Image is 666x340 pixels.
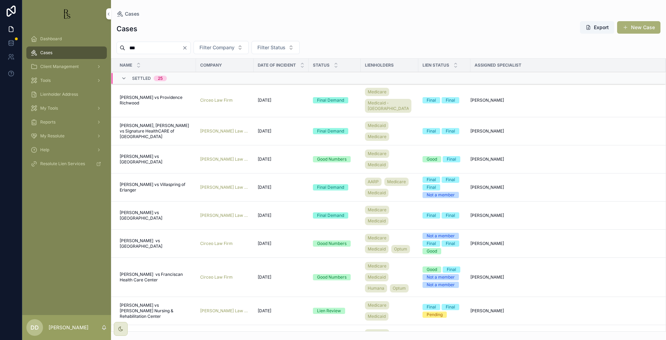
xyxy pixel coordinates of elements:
[470,274,657,280] a: [PERSON_NAME]
[470,128,504,134] span: [PERSON_NAME]
[200,62,222,68] span: Company
[365,133,389,141] a: Medicare
[313,62,330,68] span: Status
[258,128,305,134] a: [DATE]
[200,97,249,103] a: Circeo Law Firm
[200,185,249,190] span: [PERSON_NAME] Law PLLC
[26,102,107,114] a: My Tools
[200,97,233,103] a: Circeo Law Firm
[470,97,504,103] span: [PERSON_NAME]
[31,323,39,332] span: DD
[40,78,51,83] span: Tools
[200,241,233,246] a: Circeo Law Firm
[365,245,388,253] a: Medicaid
[368,246,386,252] span: Medicaid
[446,177,455,183] div: Final
[200,128,249,134] span: [PERSON_NAME] Law PLLC
[470,185,504,190] span: [PERSON_NAME]
[422,156,466,162] a: GoodFinal
[26,116,107,128] a: Reports
[200,274,233,280] span: Circeo Law Firm
[120,154,192,165] a: [PERSON_NAME] vs [GEOGRAPHIC_DATA]
[387,179,406,185] span: Medicare
[365,86,414,114] a: MedicareMedicaid - [GEOGRAPHIC_DATA]
[158,76,163,81] div: 25
[132,76,151,81] span: Settled
[120,182,192,193] a: [PERSON_NAME] vs Villaspring of Erlanger
[470,274,504,280] span: [PERSON_NAME]
[49,324,88,331] p: [PERSON_NAME]
[26,130,107,142] a: My Resolute
[365,232,414,255] a: MedicareMedicaidOptum
[365,161,388,169] a: Medicaid
[446,304,455,310] div: Final
[117,24,137,34] h1: Cases
[120,95,192,106] span: [PERSON_NAME] vs Providence Richwood
[427,240,436,247] div: Final
[365,176,414,198] a: AARPMedicareMedicaid
[470,213,504,218] span: [PERSON_NAME]
[365,204,414,227] a: MedicareMedicaid
[365,300,414,322] a: MedicareMedicaid
[427,274,455,280] div: Not a member
[470,156,657,162] a: [PERSON_NAME]
[258,156,271,162] span: [DATE]
[26,46,107,59] a: Cases
[422,212,466,219] a: FinalFinal
[365,273,388,281] a: Medicaid
[427,184,436,190] div: Final
[470,213,657,218] a: [PERSON_NAME]
[61,8,72,19] img: App logo
[422,266,466,288] a: GoodFinalNot a memberNot a member
[427,128,436,134] div: Final
[365,189,388,197] a: Medicaid
[199,44,234,51] span: Filter Company
[200,156,249,162] a: [PERSON_NAME] Law PLLC
[422,233,466,254] a: Not a memberFinalFinalGood
[475,62,521,68] span: Assigned Specialist
[365,234,389,242] a: Medicare
[470,128,657,134] a: [PERSON_NAME]
[120,238,192,249] span: [PERSON_NAME] vs [GEOGRAPHIC_DATA]
[368,303,386,308] span: Medicare
[391,245,410,253] a: Optum
[40,133,65,139] span: My Resolute
[40,64,79,69] span: Client Management
[393,286,406,291] span: Optum
[200,308,249,314] a: [PERSON_NAME] Law PLLC
[313,97,357,103] a: Final Demand
[125,10,139,17] span: Cases
[368,218,386,224] span: Medicaid
[427,177,436,183] div: Final
[22,28,111,179] div: scrollable content
[368,162,386,168] span: Medicaid
[26,144,107,156] a: Help
[200,213,249,218] a: [PERSON_NAME] Law PLLC
[120,123,192,139] span: [PERSON_NAME], [PERSON_NAME] vs Signature HealthCARE of [GEOGRAPHIC_DATA]
[368,235,386,241] span: Medicare
[120,303,192,319] a: [PERSON_NAME] vs [PERSON_NAME] Nursing & Rehabilitation Center
[368,314,386,319] span: Medicaid
[258,274,305,280] a: [DATE]
[617,21,660,34] button: New Case
[365,284,387,292] a: Humana
[427,266,437,273] div: Good
[427,312,443,318] div: Pending
[258,241,305,246] a: [DATE]
[365,99,411,113] a: Medicaid - [GEOGRAPHIC_DATA]
[365,217,388,225] a: Medicaid
[365,150,389,158] a: Medicare
[120,210,192,221] a: [PERSON_NAME] vs [GEOGRAPHIC_DATA]
[365,262,389,270] a: Medicare
[120,272,192,283] span: [PERSON_NAME] vs Franciscan Health Care Center
[258,308,305,314] a: [DATE]
[427,233,455,239] div: Not a member
[365,88,389,96] a: Medicare
[365,301,389,309] a: Medicare
[365,206,389,214] a: Medicare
